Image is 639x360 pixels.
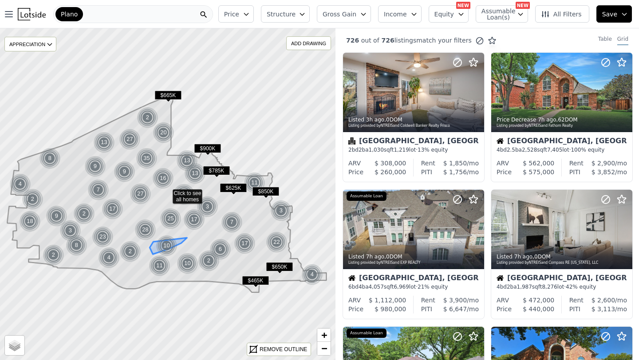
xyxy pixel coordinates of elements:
div: 3 [59,220,81,241]
button: Structure [261,5,310,23]
div: REMOVE OUTLINE [260,345,307,353]
div: [GEOGRAPHIC_DATA], [GEOGRAPHIC_DATA] [497,137,627,146]
span: $ 6,647 [443,305,467,313]
img: g1.png [221,211,243,233]
div: 7 [87,179,109,200]
span: $900K [194,144,221,153]
img: House [348,274,355,282]
div: 13 [93,132,114,153]
div: Listing provided by NTREIS and EXP REALTY [348,260,480,266]
div: 13 [176,150,197,171]
div: Listing provided by NTREIS and Compass RE [US_STATE], LLC [497,260,628,266]
button: Equity [429,5,469,23]
span: $ 3,900 [443,297,467,304]
span: $ 308,000 [375,160,406,167]
div: $900K [194,144,221,157]
div: 3 [197,196,218,217]
span: $650K [266,262,293,271]
button: Save [596,5,632,23]
img: g1.png [301,264,323,285]
div: 11 [244,172,265,193]
div: 18 [19,211,40,232]
div: 6 bd 4 ba sqft lot · 21% equity [348,283,479,290]
div: 9 [84,156,106,177]
div: 4 [9,173,31,195]
div: 22 [266,231,287,253]
div: Price [497,168,512,176]
div: /mo [435,296,479,305]
img: g1.png [160,208,181,229]
img: g1.png [134,219,156,240]
div: /mo [432,305,479,313]
span: 726 [379,37,394,44]
span: 2,528 [522,147,537,153]
span: − [321,343,327,354]
span: 1,987 [517,284,532,290]
img: g1.png [197,196,218,217]
div: 16 [152,168,174,189]
div: /mo [584,296,627,305]
div: 8 [66,235,87,256]
span: $465K [242,276,269,285]
div: PITI [569,305,580,313]
img: g1.png [39,148,61,169]
img: g1.png [102,198,123,219]
img: g1.png [19,211,41,232]
div: Assumable Loan [347,329,387,338]
img: House [497,274,504,282]
img: House [497,137,504,145]
span: Structure [267,10,295,19]
img: g1.png [137,107,158,128]
div: /mo [432,168,479,176]
div: Price [348,305,363,313]
div: PITI [421,168,432,176]
img: g1.png [46,205,67,227]
div: /mo [580,168,627,176]
img: g1.png [22,188,43,210]
div: 17 [234,233,255,254]
div: 20 [153,122,174,143]
span: Equity [434,10,454,19]
img: g1.png [136,148,158,169]
img: g1.png [98,247,120,268]
div: 4 bd 2.5 ba sqft lot · 100% equity [497,146,627,153]
div: Listed , 0 DOM [348,116,480,123]
div: $650K [266,262,293,275]
div: 23 [92,226,113,247]
span: $ 575,000 [523,168,554,176]
div: ARV [348,296,361,305]
span: $ 980,000 [375,305,406,313]
span: All Filters [541,10,582,19]
div: APPRECIATION [4,37,56,51]
span: Save [602,10,617,19]
div: Listed , 0 DOM [497,253,628,260]
div: Price [497,305,512,313]
img: g1.png [92,226,114,247]
time: 2025-08-22 12:14 [538,117,556,123]
span: Gross Gain [323,10,356,19]
span: match your filters [416,36,472,45]
img: g1.png [87,179,109,200]
div: 2 [73,203,95,224]
div: 28 [134,219,156,240]
span: $ 1,850 [443,160,467,167]
div: 2 bd 2 ba sqft lot · 13% equity [348,146,479,153]
span: $ 3,113 [592,305,615,313]
div: $625K [220,183,247,196]
div: $850K [252,187,279,200]
img: Condominium [348,137,355,145]
div: PITI [569,168,580,176]
div: 4 [301,264,323,285]
img: g1.png [209,239,231,260]
img: g1.png [149,255,170,276]
span: $ 2,900 [592,160,615,167]
div: /mo [580,305,627,313]
img: g1.png [66,235,87,256]
a: Zoom out [317,342,331,355]
div: $785K [203,166,230,179]
span: 1,219 [394,147,409,153]
a: Listed 7h ago,0DOMListing provided byNTREISand Compass RE [US_STATE], LLCHouse[GEOGRAPHIC_DATA], ... [491,189,632,319]
span: 6,969 [394,284,409,290]
div: 24 [173,184,194,205]
div: /mo [435,159,479,168]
